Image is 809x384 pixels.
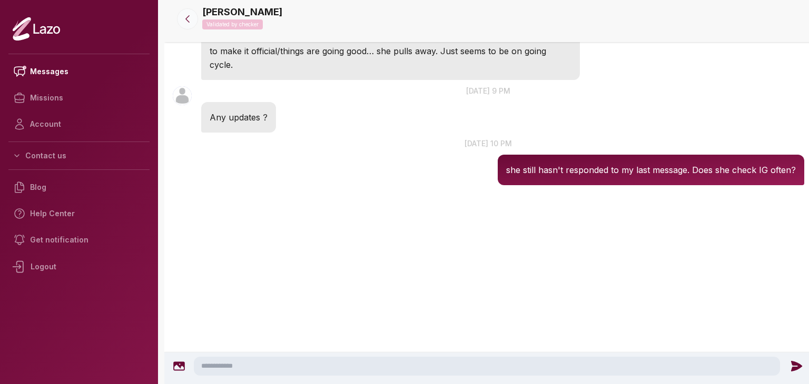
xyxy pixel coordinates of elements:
a: Help Center [8,200,150,227]
div: Logout [8,253,150,280]
p: Any updates ? [210,110,268,124]
a: Blog [8,174,150,200]
a: Account [8,111,150,137]
a: Get notification [8,227,150,253]
button: Contact us [8,146,150,165]
a: Messages [8,58,150,85]
p: [PERSON_NAME] [202,5,282,19]
p: I do pull in her league for sure, for some reason tripping over this one. Every time we try to ma... [210,31,571,72]
p: she still hasn't responded to my last message. Does she check IG often? [506,163,796,177]
p: Validated by checker [202,19,263,29]
a: Missions [8,85,150,111]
